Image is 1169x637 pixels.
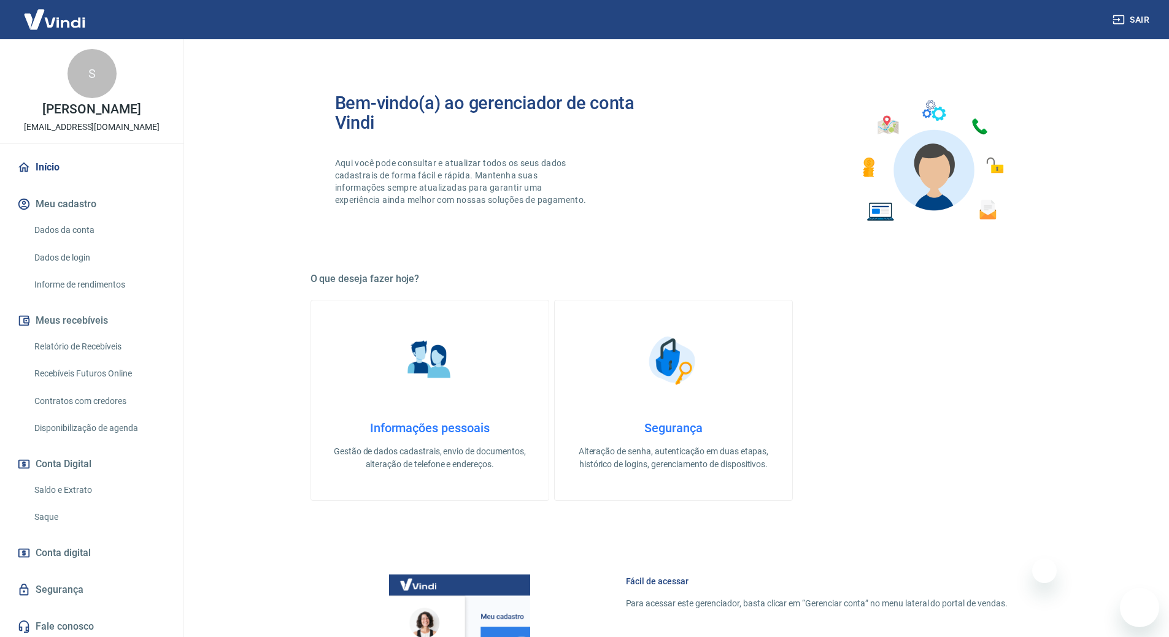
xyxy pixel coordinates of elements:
[29,361,169,386] a: Recebíveis Futuros Online
[554,300,793,501] a: SegurançaSegurançaAlteração de senha, autenticação em duas etapas, histórico de logins, gerenciam...
[1120,588,1159,627] iframe: Botão para abrir a janela de mensagens
[1032,559,1057,583] iframe: Fechar mensagem
[15,540,169,566] a: Conta digital
[15,307,169,334] button: Meus recebíveis
[24,121,160,134] p: [EMAIL_ADDRESS][DOMAIN_NAME]
[36,544,91,562] span: Conta digital
[331,445,529,471] p: Gestão de dados cadastrais, envio de documentos, alteração de telefone e endereços.
[1110,9,1154,31] button: Sair
[311,273,1037,285] h5: O que deseja fazer hoje?
[574,421,773,435] h4: Segurança
[29,245,169,270] a: Dados de login
[15,1,95,38] img: Vindi
[29,505,169,530] a: Saque
[15,576,169,603] a: Segurança
[29,334,169,359] a: Relatório de Recebíveis
[15,154,169,181] a: Início
[29,416,169,441] a: Disponibilização de agenda
[42,103,141,116] p: [PERSON_NAME]
[399,330,460,391] img: Informações pessoais
[642,330,704,391] img: Segurança
[852,93,1013,229] img: Imagem de um avatar masculino com diversos icones exemplificando as funcionalidades do gerenciado...
[335,93,674,132] h2: Bem-vindo(a) ao gerenciador de conta Vindi
[29,218,169,243] a: Dados da conta
[15,191,169,218] button: Meu cadastro
[311,300,549,501] a: Informações pessoaisInformações pessoaisGestão de dados cadastrais, envio de documentos, alteraçã...
[68,49,117,98] div: S
[29,389,169,414] a: Contratos com credores
[626,575,1008,587] h6: Fácil de acessar
[626,597,1008,610] p: Para acessar este gerenciador, basta clicar em “Gerenciar conta” no menu lateral do portal de ven...
[15,451,169,478] button: Conta Digital
[335,157,589,206] p: Aqui você pode consultar e atualizar todos os seus dados cadastrais de forma fácil e rápida. Mant...
[29,478,169,503] a: Saldo e Extrato
[29,272,169,297] a: Informe de rendimentos
[574,445,773,471] p: Alteração de senha, autenticação em duas etapas, histórico de logins, gerenciamento de dispositivos.
[331,421,529,435] h4: Informações pessoais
